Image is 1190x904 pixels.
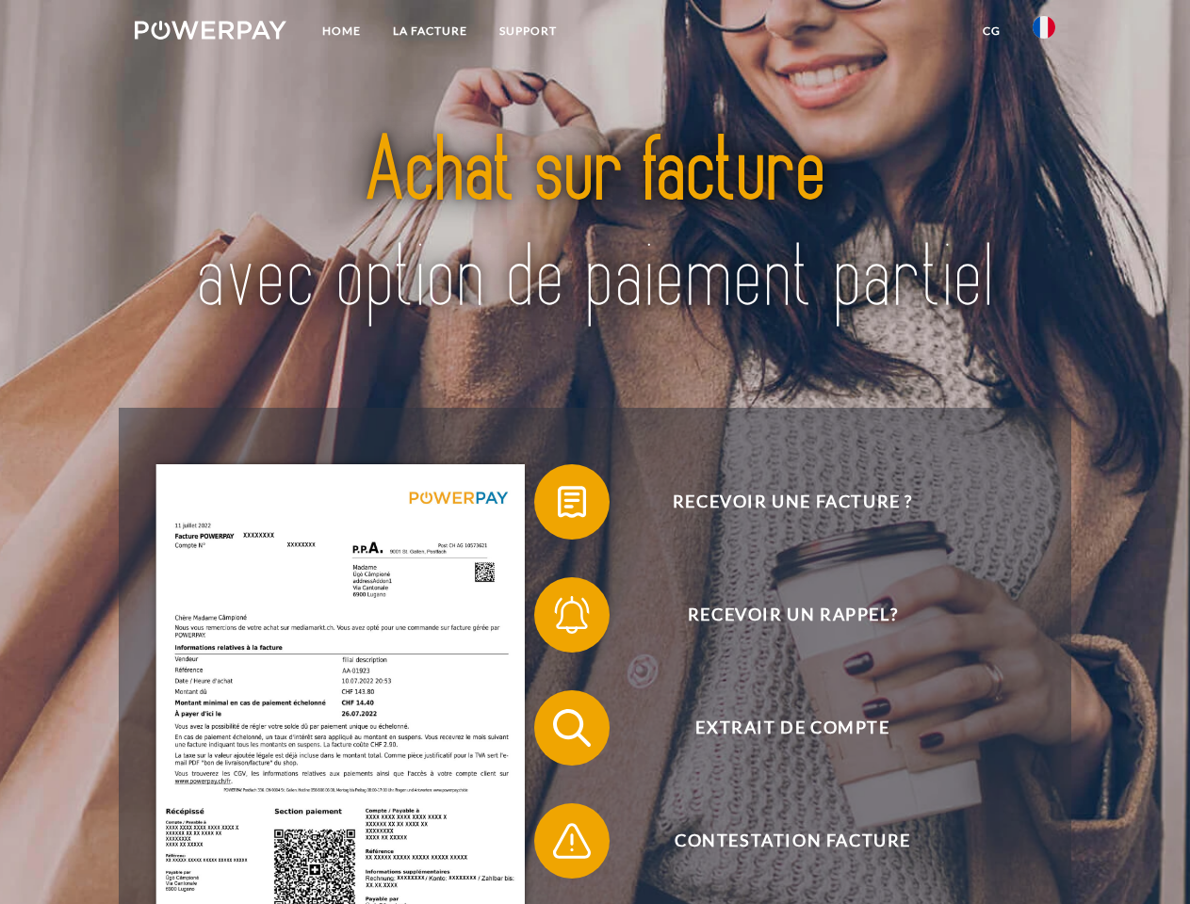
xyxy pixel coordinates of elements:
[562,803,1023,879] span: Contestation Facture
[534,577,1024,653] button: Recevoir un rappel?
[377,14,483,48] a: LA FACTURE
[548,817,595,864] img: qb_warning.svg
[1033,16,1055,39] img: fr
[967,14,1017,48] a: CG
[548,591,595,638] img: qb_bell.svg
[534,803,1024,879] button: Contestation Facture
[562,577,1023,653] span: Recevoir un rappel?
[562,464,1023,540] span: Recevoir une facture ?
[548,478,595,525] img: qb_bill.svg
[534,464,1024,540] button: Recevoir une facture ?
[180,90,1010,361] img: title-powerpay_fr.svg
[548,704,595,751] img: qb_search.svg
[534,690,1024,766] button: Extrait de compte
[562,690,1023,766] span: Extrait de compte
[483,14,573,48] a: Support
[306,14,377,48] a: Home
[135,21,286,40] img: logo-powerpay-white.svg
